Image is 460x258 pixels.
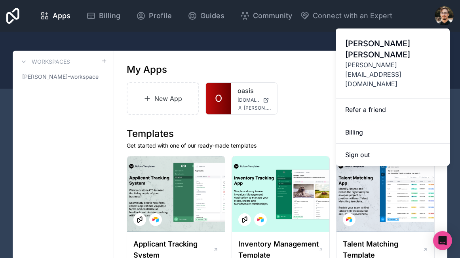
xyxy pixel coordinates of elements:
[336,99,450,121] a: Refer a friend
[19,70,107,84] a: [PERSON_NAME]-workspace
[127,127,435,140] h1: Templates
[215,92,222,105] span: O
[22,73,99,81] span: [PERSON_NAME]-workspace
[200,10,224,21] span: Guides
[313,10,392,21] span: Connect with an Expert
[99,10,120,21] span: Billing
[345,60,440,89] span: [PERSON_NAME][EMAIL_ADDRESS][DOMAIN_NAME]
[149,10,172,21] span: Profile
[346,216,352,223] img: Airtable Logo
[53,10,70,21] span: Apps
[34,7,77,25] a: Apps
[336,121,450,144] a: Billing
[206,83,231,114] a: O
[433,231,452,250] div: Open Intercom Messenger
[130,7,178,25] a: Profile
[127,142,435,150] p: Get started with one of our ready-made templates
[253,10,292,21] span: Community
[336,144,450,166] button: Sign out
[19,57,70,66] a: Workspaces
[238,97,260,103] span: [DOMAIN_NAME]
[238,86,271,95] a: oasis
[300,10,392,21] button: Connect with an Expert
[244,105,271,111] span: [PERSON_NAME][EMAIL_ADDRESS][DOMAIN_NAME]
[127,63,167,76] h1: My Apps
[181,7,231,25] a: Guides
[257,216,264,223] img: Airtable Logo
[152,216,159,223] img: Airtable Logo
[127,82,199,115] a: New App
[80,7,127,25] a: Billing
[238,97,271,103] a: [DOMAIN_NAME]
[234,7,298,25] a: Community
[345,38,440,60] span: [PERSON_NAME] [PERSON_NAME]
[32,58,70,66] h3: Workspaces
